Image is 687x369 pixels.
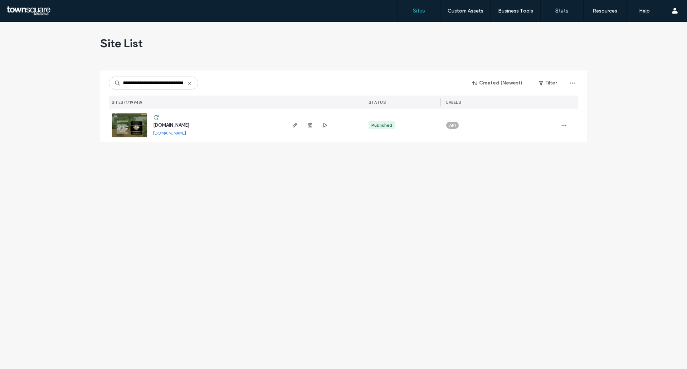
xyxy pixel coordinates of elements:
a: [DOMAIN_NAME] [153,122,189,128]
div: Published [371,122,392,128]
span: Help [16,5,31,11]
button: Filter [532,77,564,89]
button: Created (Newest) [466,77,529,89]
label: Sites [413,8,425,14]
label: Custom Assets [448,8,483,14]
span: Site List [100,36,143,50]
a: [DOMAIN_NAME] [153,130,186,136]
label: Business Tools [498,8,533,14]
label: Help [639,8,650,14]
span: SITES (1/19948) [112,100,142,105]
label: Stats [555,8,569,14]
span: LABELS [446,100,461,105]
label: Resources [593,8,617,14]
span: API [449,122,456,128]
span: STATUS [369,100,386,105]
